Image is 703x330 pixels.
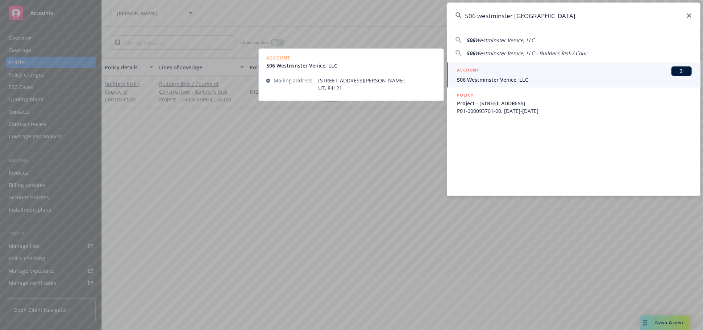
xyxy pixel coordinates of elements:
[447,87,700,119] a: POLICYProject - [STREET_ADDRESS]P01-000093701-00, [DATE]-[DATE]
[457,107,692,115] span: P01-000093701-00, [DATE]-[DATE]
[457,91,474,99] h5: POLICY
[475,37,534,44] span: Westminster Venice, LLC
[447,3,700,29] input: Search...
[674,68,689,74] span: BI
[447,62,700,87] a: ACCOUNTBI506 Westminster Venice, LLC
[457,99,692,107] span: Project - [STREET_ADDRESS]
[466,37,475,44] span: 506
[457,76,692,83] span: 506 Westminster Venice, LLC
[475,50,587,57] span: Westminster Venice, LLC - Builders Risk / Cour
[457,66,479,75] h5: ACCOUNT
[466,50,475,57] span: 506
